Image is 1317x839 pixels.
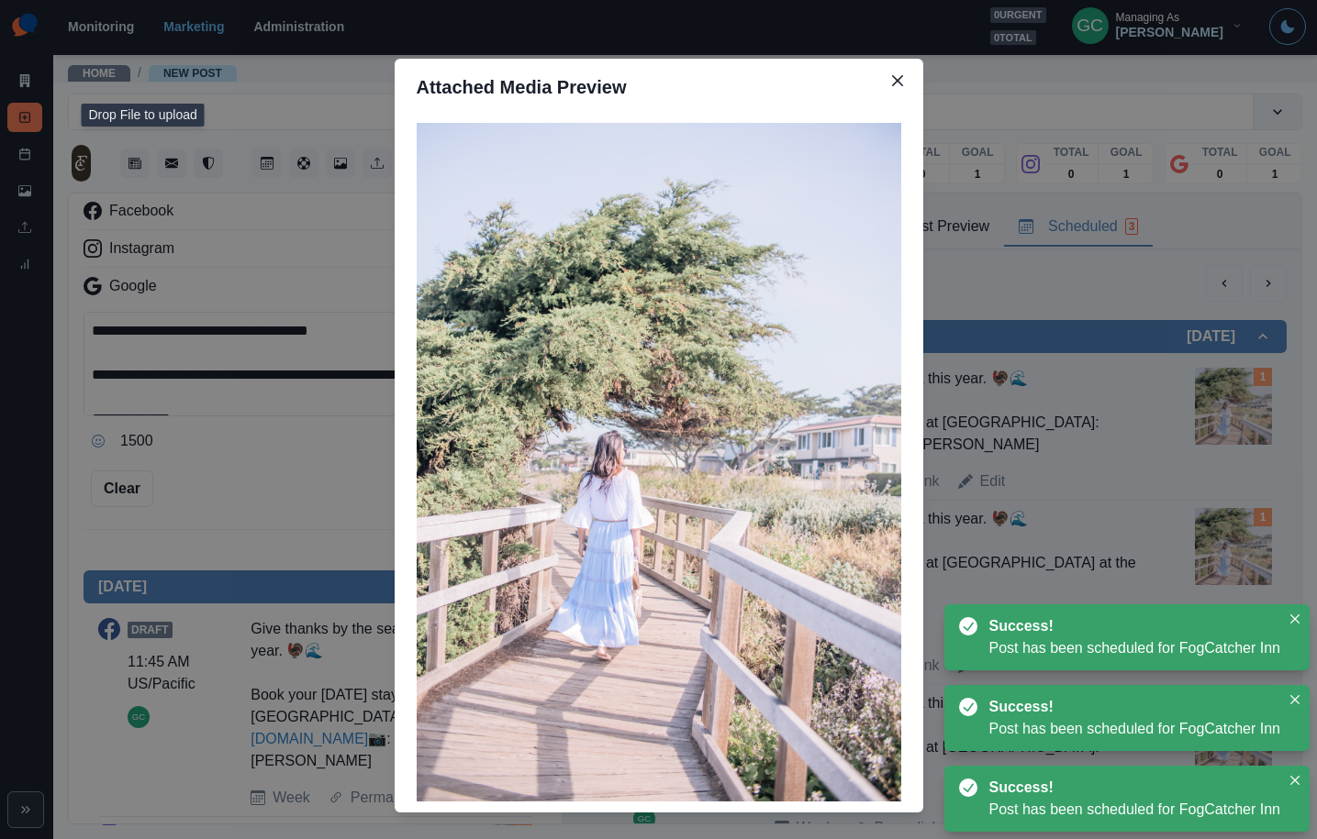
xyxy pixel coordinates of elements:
div: Success! [988,777,1273,799]
div: Post has been scheduled for FogCatcher Inn [988,799,1280,821]
button: Close [1284,608,1306,630]
img: eitvmi3kujhdeyjfbjix [417,123,901,801]
header: Attached Media Preview [395,59,923,116]
button: Close [1284,769,1306,791]
div: Post has been scheduled for FogCatcher Inn [988,637,1280,659]
div: Success! [988,696,1273,718]
button: Close [883,66,912,95]
div: Success! [988,615,1273,637]
div: Post has been scheduled for FogCatcher Inn [988,718,1280,740]
button: Close [1284,689,1306,711]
